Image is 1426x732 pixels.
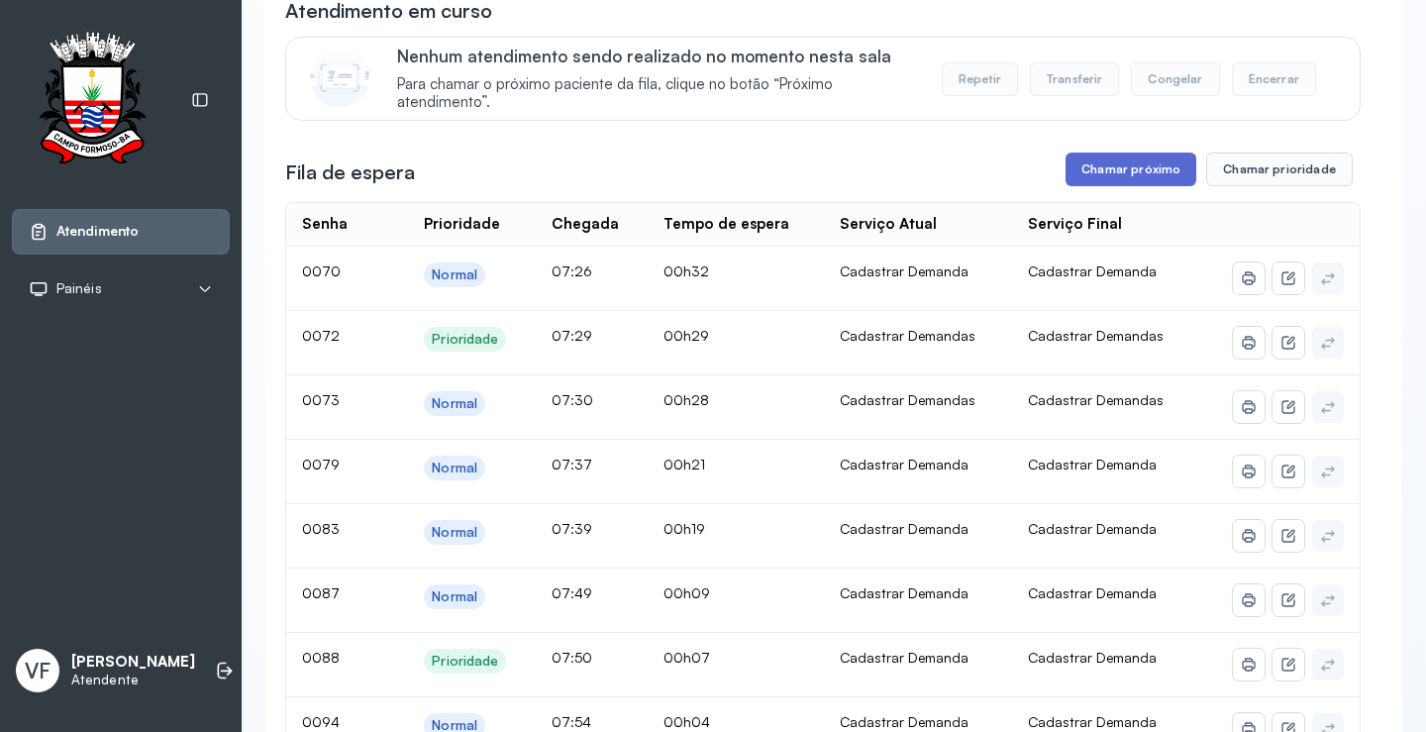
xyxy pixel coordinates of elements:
span: 0083 [302,520,340,537]
div: Prioridade [432,331,498,348]
div: Serviço Final [1028,215,1122,234]
button: Chamar próximo [1066,153,1196,186]
div: Normal [432,588,477,605]
span: Cadastrar Demanda [1028,713,1157,730]
div: Cadastrar Demanda [840,713,996,731]
h3: Fila de espera [285,158,415,186]
span: Cadastrar Demandas [1028,391,1164,408]
button: Chamar prioridade [1206,153,1353,186]
button: Repetir [942,62,1018,96]
span: 0079 [302,456,340,472]
span: Painéis [56,280,102,297]
span: 00h09 [663,584,710,601]
span: 00h32 [663,262,709,279]
div: Serviço Atual [840,215,937,234]
span: 07:39 [552,520,592,537]
span: Cadastrar Demandas [1028,327,1164,344]
span: Atendimento [56,223,139,240]
div: Cadastrar Demanda [840,262,996,280]
span: 07:50 [552,649,592,666]
span: 07:30 [552,391,593,408]
p: Nenhum atendimento sendo realizado no momento nesta sala [397,46,921,66]
span: 00h04 [663,713,710,730]
span: 0087 [302,584,340,601]
span: 07:54 [552,713,591,730]
button: Transferir [1030,62,1120,96]
span: 0072 [302,327,340,344]
span: Cadastrar Demanda [1028,649,1157,666]
span: 0070 [302,262,341,279]
span: 07:37 [552,456,592,472]
span: Para chamar o próximo paciente da fila, clique no botão “Próximo atendimento”. [397,75,921,113]
span: 07:49 [552,584,592,601]
div: Prioridade [424,215,500,234]
p: Atendente [71,672,195,688]
span: 00h07 [663,649,710,666]
img: Logotipo do estabelecimento [21,32,163,169]
span: Cadastrar Demanda [1028,262,1157,279]
div: Prioridade [432,653,498,670]
div: Normal [432,460,477,476]
div: Cadastrar Demanda [840,649,996,667]
img: Imagem de CalloutCard [310,48,369,107]
span: 0094 [302,713,340,730]
span: 00h19 [663,520,705,537]
span: 00h28 [663,391,709,408]
div: Cadastrar Demanda [840,456,996,473]
div: Cadastrar Demanda [840,520,996,538]
div: Senha [302,215,348,234]
span: 0088 [302,649,340,666]
span: Cadastrar Demanda [1028,520,1157,537]
div: Cadastrar Demandas [840,327,996,345]
span: 07:29 [552,327,592,344]
a: Atendimento [29,222,213,242]
span: 00h29 [663,327,709,344]
span: Cadastrar Demanda [1028,584,1157,601]
p: [PERSON_NAME] [71,653,195,672]
div: Cadastrar Demanda [840,584,996,602]
span: 07:26 [552,262,592,279]
div: Tempo de espera [663,215,789,234]
div: Cadastrar Demandas [840,391,996,409]
span: Cadastrar Demanda [1028,456,1157,472]
div: Normal [432,266,477,283]
div: Normal [432,524,477,541]
span: 0073 [302,391,340,408]
button: Congelar [1131,62,1219,96]
div: Normal [432,395,477,412]
span: 00h21 [663,456,705,472]
button: Encerrar [1232,62,1316,96]
div: Chegada [552,215,619,234]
